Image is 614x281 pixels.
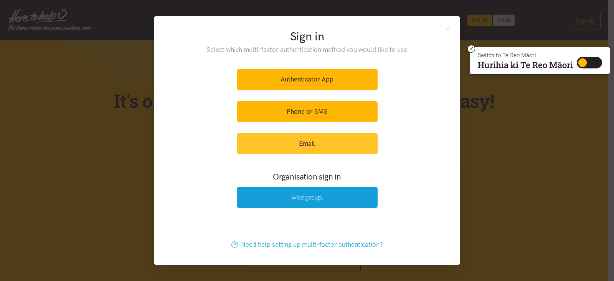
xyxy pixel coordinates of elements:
[478,62,573,68] p: Hurihia ki Te Reo Māori
[237,133,378,154] a: Email
[237,101,378,122] a: Phone or SMS
[216,171,398,182] h3: Organisation sign in
[444,25,451,32] button: Close
[191,45,423,55] p: Select which multi-factor authentication method you would like to use
[191,28,423,45] h2: Sign in
[237,69,378,90] a: Authenticator App
[478,53,573,58] p: Switch to Te Reo Māori
[291,195,323,201] img: Wise Group
[223,234,391,255] a: Need help setting up multi-factor authentication?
